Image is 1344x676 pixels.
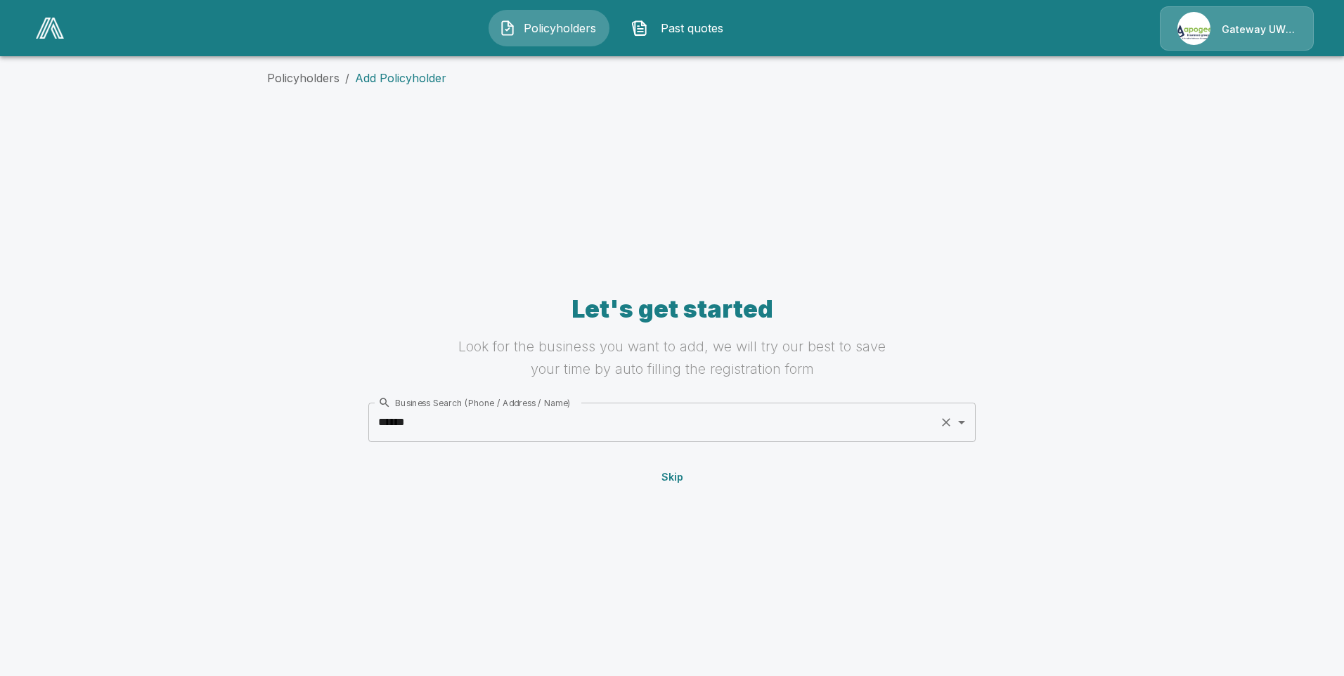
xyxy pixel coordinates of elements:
[267,71,340,85] a: Policyholders
[449,294,895,324] h4: Let's get started
[267,70,1077,86] nav: breadcrumb
[355,70,446,86] p: Add Policyholder
[522,20,599,37] span: Policyholders
[499,20,516,37] img: Policyholders Icon
[449,335,895,380] h6: Look for the business you want to add, we will try our best to save your time by auto filling the...
[621,10,742,46] button: Past quotes IconPast quotes
[489,10,609,46] button: Policyholders IconPolicyholders
[345,70,349,86] li: /
[654,20,731,37] span: Past quotes
[36,18,64,39] img: AA Logo
[631,20,648,37] img: Past quotes Icon
[650,464,694,490] button: Skip
[378,396,571,409] div: Business Search (Phone / Address / Name)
